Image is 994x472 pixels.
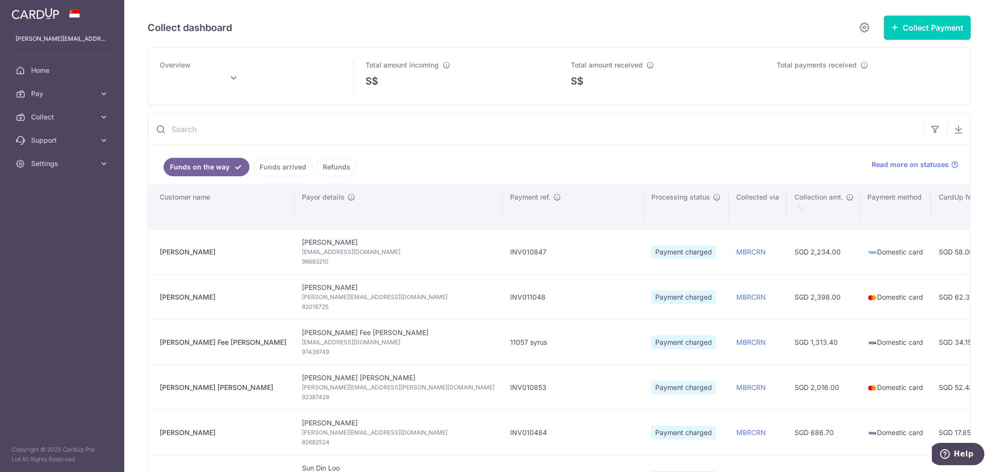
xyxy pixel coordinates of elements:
[502,185,644,229] th: Payment ref.
[931,365,994,410] td: SGD 52.42
[302,302,495,312] span: 82018725
[160,428,286,438] div: [PERSON_NAME]
[860,229,931,274] td: Domestic card
[22,7,42,16] span: Help
[860,365,931,410] td: Domestic card
[31,159,95,169] span: Settings
[867,428,877,438] img: visa-sm-192604c4577d2d35970c8ed26b86981c2741ebd56154ab54ad91a526f0f24972.png
[510,192,550,202] span: Payment ref.
[502,365,644,410] td: INV010853
[294,185,502,229] th: Payor details
[294,229,502,274] td: [PERSON_NAME]
[884,16,971,40] button: Collect Payment
[148,185,294,229] th: Customer name
[302,337,495,347] span: [EMAIL_ADDRESS][DOMAIN_NAME]
[931,410,994,455] td: SGD 17.85
[302,347,495,357] span: 97439749
[787,274,860,320] td: SGD 2,398.00
[931,185,994,229] th: CardUp fee
[736,248,766,256] a: MBRCRN
[867,338,877,348] img: visa-sm-192604c4577d2d35970c8ed26b86981c2741ebd56154ab54ad91a526f0f24972.png
[795,192,843,202] span: Collection amt.
[302,438,495,447] span: 82682524
[294,320,502,365] td: [PERSON_NAME] Fee [PERSON_NAME]
[931,320,994,365] td: SGD 34.15
[787,185,860,229] th: Collection amt. : activate to sort column ascending
[294,410,502,455] td: [PERSON_NAME]
[651,290,716,304] span: Payment charged
[571,74,583,88] span: S$
[571,61,643,69] span: Total amount received
[160,61,191,69] span: Overview
[302,257,495,267] span: 96683210
[777,61,857,69] span: Total payments received
[729,185,787,229] th: Collected via
[932,443,984,467] iframe: Opens a widget where you can find more information
[502,410,644,455] td: INV010484
[365,61,439,69] span: Total amount incoming
[31,89,95,99] span: Pay
[787,365,860,410] td: SGD 2,016.00
[365,74,378,88] span: S$
[931,229,994,274] td: SGD 58.08
[316,158,357,176] a: Refunds
[502,320,644,365] td: 11057 syrus
[302,192,345,202] span: Payor details
[31,112,95,122] span: Collect
[302,292,495,302] span: [PERSON_NAME][EMAIL_ADDRESS][DOMAIN_NAME]
[16,34,109,44] p: [PERSON_NAME][EMAIL_ADDRESS][PERSON_NAME][DOMAIN_NAME]
[502,274,644,320] td: INV011048
[644,185,729,229] th: Processing status
[736,383,766,391] a: MBRCRN
[148,114,924,145] input: Search
[294,274,502,320] td: [PERSON_NAME]
[867,248,877,257] img: american-express-sm-c955881869ff4294d00fd038735fb651958d7f10184fcf1bed3b24c57befb5f2.png
[787,229,860,274] td: SGD 2,234.00
[253,158,313,176] a: Funds arrived
[787,320,860,365] td: SGD 1,313.40
[651,426,716,439] span: Payment charged
[31,66,95,75] span: Home
[302,428,495,438] span: [PERSON_NAME][EMAIL_ADDRESS][DOMAIN_NAME]
[302,383,495,392] span: [PERSON_NAME][EMAIL_ADDRESS][PERSON_NAME][DOMAIN_NAME]
[867,293,877,303] img: mastercard-sm-87a3fd1e0bddd137fecb07648320f44c262e2538e7db6024463105ddbc961eb2.png
[164,158,249,176] a: Funds on the way
[651,192,710,202] span: Processing status
[860,274,931,320] td: Domestic card
[651,336,716,349] span: Payment charged
[148,20,232,35] h5: Collect dashboard
[160,247,286,257] div: [PERSON_NAME]
[939,192,976,202] span: CardUp fee
[12,8,59,19] img: CardUp
[651,381,716,394] span: Payment charged
[736,428,766,437] a: MBRCRN
[860,410,931,455] td: Domestic card
[160,292,286,302] div: [PERSON_NAME]
[651,245,716,259] span: Payment charged
[160,383,286,392] div: [PERSON_NAME] [PERSON_NAME]
[872,160,949,169] span: Read more on statuses
[860,320,931,365] td: Domestic card
[736,338,766,346] a: MBRCRN
[302,247,495,257] span: [EMAIL_ADDRESS][DOMAIN_NAME]
[294,365,502,410] td: [PERSON_NAME] [PERSON_NAME]
[502,229,644,274] td: INV010847
[860,185,931,229] th: Payment method
[31,135,95,145] span: Support
[872,160,959,169] a: Read more on statuses
[867,383,877,393] img: mastercard-sm-87a3fd1e0bddd137fecb07648320f44c262e2538e7db6024463105ddbc961eb2.png
[787,410,860,455] td: SGD 686.70
[931,274,994,320] td: SGD 62.35
[302,392,495,402] span: 92387428
[160,337,286,347] div: [PERSON_NAME] Fee [PERSON_NAME]
[736,293,766,301] a: MBRCRN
